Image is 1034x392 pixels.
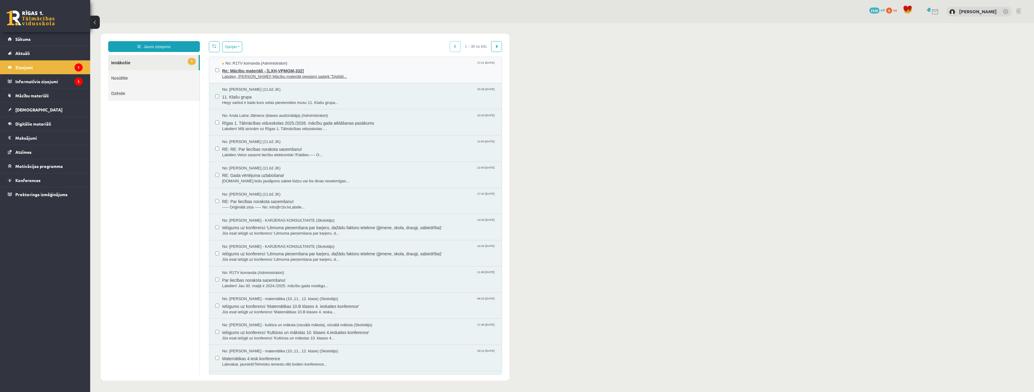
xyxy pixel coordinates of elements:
[386,90,405,94] span: 10:43 [DATE]
[132,18,152,29] button: Opcijas
[15,50,30,56] span: Aktuāli
[386,273,405,278] span: 08:22 [DATE]
[959,8,997,14] a: [PERSON_NAME]
[132,195,405,213] a: No: [PERSON_NAME] - KARJERAS KONSULTANTE (Skolotājs) 14:43 [DATE] Ielūgums uz konferenci 'Lēmuma ...
[75,63,83,71] i: 1
[132,273,248,279] span: No: [PERSON_NAME] - matemātika (10.,11., 12. klase) (Skolotājs)
[949,9,955,15] img: Markuss Ločmelis
[886,8,900,12] a: 0 xp
[386,221,405,225] span: 14:42 [DATE]
[15,178,41,183] span: Konferences
[132,38,197,43] span: No: R1TV komanda (Administratori)
[132,339,405,344] span: Labvakar, jaunieši!Tehnisku iemeslu dēļ šodien konference...
[132,312,405,318] span: Jūs esat ielūgti uz konferenci 'Kultūras un mākslas 10. klases 4...
[370,18,401,29] span: 1 – 30 no 641
[132,64,190,69] span: No: [PERSON_NAME] (11.b2 JK)
[132,286,405,292] span: Jūs esat ielūgti uz konferenci 'Matemātikas 10.B klases 4. ieska...
[132,116,405,135] a: No: [PERSON_NAME] (11.b2 JK) 12:54 [DATE] RE: RE: Par liecības noraksta saņemšanu! Labdien.Velos ...
[132,38,405,56] a: No: R1TV komanda (Administratori) 17:21 [DATE] Re: Mācību materiāli - [LXH-VPMGM-332] Labdien, [P...
[386,195,405,199] span: 14:43 [DATE]
[15,107,63,112] span: [DEMOGRAPHIC_DATA]
[18,62,109,78] a: Dzēstie
[386,38,405,42] span: 17:21 [DATE]
[132,181,405,187] span: ----- Oriģinālā ziņa ----- No: info@r1tv.lvLabdie...
[8,32,83,46] a: Sākums
[132,174,405,181] span: RE: Par liecības noraksta saņemšanu!
[15,60,83,74] legend: Ziņojumi
[15,149,32,155] span: Atzīmes
[18,47,109,62] a: Nosūtītie
[132,247,194,253] span: No: R1TV komanda (Administratori)
[15,131,83,145] legend: Maksājumi
[18,18,110,29] a: Jauns ziņojums
[15,93,49,98] span: Mācību materiāli
[8,46,83,60] a: Aktuāli
[132,155,405,161] span: [DOMAIN_NAME] būtu jautājums sakiet lūdzu vai šis divas nesekmīgas...
[15,36,31,42] span: Sākums
[8,187,83,201] a: Proktoringa izmēģinājums
[132,226,405,234] span: Ielūgums uz konferenci 'Lēmuma pieņemšana par karjeru, dažādu faktoru ietekme (ģimene, skola, dra...
[132,142,405,161] a: No: [PERSON_NAME] (11.b2 JK) 12:40 [DATE] RE: Gada vērtējuma uzlabošana! [DOMAIN_NAME] būtu jautā...
[132,129,405,135] span: Labdien.Velos saņemt liecību elektroniski !Paldies----- O...
[132,96,405,103] span: Rīgas 1. Tālmācības vidusskolas 2025./2026. mācību gada atklāšanas pasākums
[132,169,405,187] a: No: [PERSON_NAME] (11.b2 JK) 17:42 [DATE] RE: Par liecības noraksta saņemšanu! ----- Oriģinālā zi...
[98,35,106,42] span: 1
[132,221,244,226] span: No: [PERSON_NAME] - KARJERAS KONSULTANTE (Skolotājs)
[132,43,405,51] span: Re: Mācību materiāli - [LXH-VPMGM-332]
[8,74,83,88] a: Informatīvie ziņojumi1
[132,195,244,200] span: No: [PERSON_NAME] - KARJERAS KONSULTANTE (Skolotājs)
[132,299,405,318] a: No: [PERSON_NAME] - kultūra un māksla (vizuālā māksla), vizuālā māksla (Skolotājs) 17:46 [DATE] I...
[75,77,83,86] i: 1
[132,253,405,260] span: Par liecības noraksta saņemšanu!
[8,103,83,117] a: [DEMOGRAPHIC_DATA]
[132,51,405,56] span: Labdien, [PERSON_NAME]! Mācību materiāli pieejami sadaļā "Digitāli...
[7,11,55,26] a: Rīgas 1. Tālmācības vidusskola
[386,325,405,330] span: 18:12 [DATE]
[386,169,405,173] span: 17:42 [DATE]
[386,116,405,120] span: 12:54 [DATE]
[8,117,83,131] a: Digitālie materiāli
[132,69,405,77] span: 11. Klašu grupa
[132,103,405,109] span: Labdien! Mīļi aicinām uz Rīgas 1. Tālmācības vidusskolas ...
[132,77,405,83] span: Heyy varbut ir kads kurs velas pievienoties musu 11. Klašu grupa...
[132,279,405,286] span: Ielūgums uz konferenci 'Matemātikas 10.B klases 4. ieskaites konference'
[132,200,405,208] span: Ielūgums uz konferenci 'Lēmuma pieņemšana par karjeru, dažādu faktoru ietekme (ģimene, skola, dra...
[386,142,405,147] span: 12:40 [DATE]
[386,64,405,68] span: 15:46 [DATE]
[132,64,405,82] a: No: [PERSON_NAME] (11.b2 JK) 15:46 [DATE] 11. Klašu grupa Heyy varbut ir kads kurs velas pievieno...
[886,8,892,14] span: 0
[8,173,83,187] a: Konferences
[132,208,405,213] span: Jūs esat ielūgti uz konferenci 'Lēmuma pieņemšana par karjeru, d...
[8,131,83,145] a: Maksājumi
[8,60,83,74] a: Ziņojumi1
[132,122,405,129] span: RE: RE: Par liecības noraksta saņemšanu!
[132,325,405,344] a: No: [PERSON_NAME] - matemātika (10.,11., 12. klase) (Skolotājs) 18:12 [DATE] Matemātikas 4.iesk.k...
[386,299,405,304] span: 17:46 [DATE]
[132,90,238,96] span: No: Anda Laine Jātniece (klases audzinātāja) (Administratori)
[132,116,190,122] span: No: [PERSON_NAME] (11.b2 JK)
[132,247,405,266] a: No: R1TV komanda (Administratori) 11:08 [DATE] Par liecības noraksta saņemšanu! Labdien! Jau 30. ...
[132,260,405,266] span: Labdien! Jau 30. maijā ir 2024./2025. mācību gada noslēgu...
[132,142,190,148] span: No: [PERSON_NAME] (11.b2 JK)
[132,148,405,155] span: RE: Gada vērtējuma uzlabošana!
[18,32,109,47] a: 1Ienākošie
[132,273,405,292] a: No: [PERSON_NAME] - matemātika (10.,11., 12. klase) (Skolotājs) 08:22 [DATE] Ielūgums uz konferen...
[15,74,83,88] legend: Informatīvie ziņojumi
[132,325,248,331] span: No: [PERSON_NAME] - matemātika (10.,11., 12. klase) (Skolotājs)
[15,192,68,197] span: Proktoringa izmēģinājums
[132,169,190,174] span: No: [PERSON_NAME] (11.b2 JK)
[869,8,885,12] a: 2330 mP
[8,89,83,102] a: Mācību materiāli
[132,90,405,108] a: No: Anda Laine Jātniece (klases audzinātāja) (Administratori) 10:43 [DATE] Rīgas 1. Tālmācības vi...
[15,163,63,169] span: Motivācijas programma
[880,8,885,12] span: mP
[8,159,83,173] a: Motivācijas programma
[893,8,897,12] span: xp
[132,221,405,239] a: No: [PERSON_NAME] - KARJERAS KONSULTANTE (Skolotājs) 14:42 [DATE] Ielūgums uz konferenci 'Lēmuma ...
[869,8,880,14] span: 2330
[8,145,83,159] a: Atzīmes
[132,299,282,305] span: No: [PERSON_NAME] - kultūra un māksla (vizuālā māksla), vizuālā māksla (Skolotājs)
[132,331,405,339] span: Matemātikas 4.iesk.konference
[132,234,405,239] span: Jūs esat ielūgti uz konferenci 'Lēmuma pieņemšana par karjeru, d...
[386,247,405,251] span: 11:08 [DATE]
